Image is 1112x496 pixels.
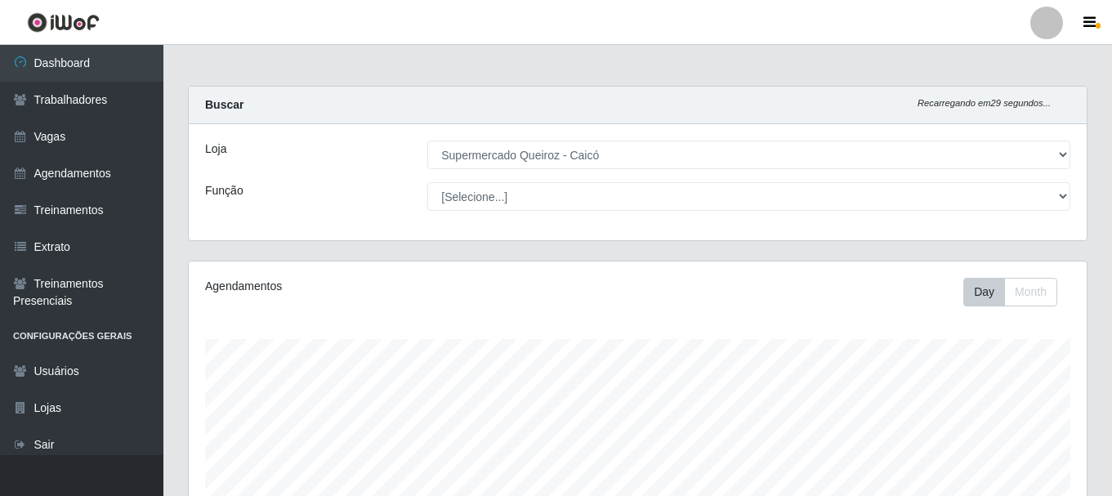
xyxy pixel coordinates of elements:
[205,141,226,158] label: Loja
[963,278,1005,306] button: Day
[963,278,1057,306] div: First group
[205,98,243,111] strong: Buscar
[27,12,100,33] img: CoreUI Logo
[918,98,1051,108] i: Recarregando em 29 segundos...
[205,182,243,199] label: Função
[1004,278,1057,306] button: Month
[963,278,1070,306] div: Toolbar with button groups
[205,278,552,295] div: Agendamentos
